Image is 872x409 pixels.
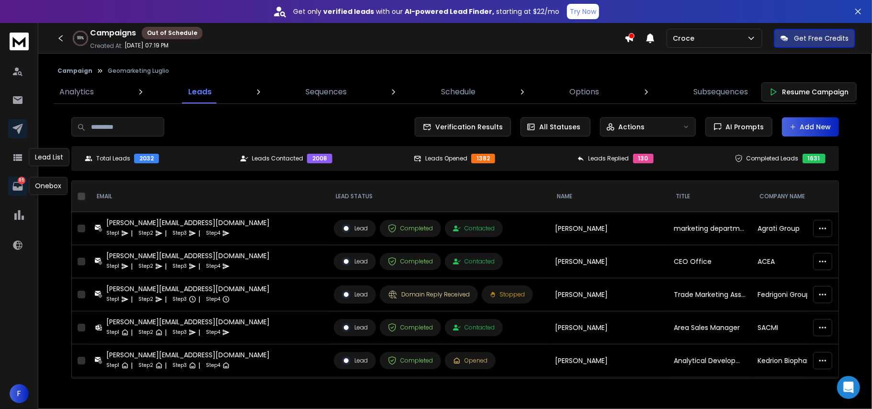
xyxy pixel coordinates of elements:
p: | [165,361,167,370]
div: Contacted [453,324,495,331]
td: [PERSON_NAME] [549,212,668,245]
div: Completed [388,257,433,266]
p: Step 2 [138,261,153,271]
th: LEAD STATUS [328,181,549,212]
p: | [131,261,133,271]
td: Fedrigoni Group [752,278,836,311]
button: Campaign [57,67,92,75]
th: EMAIL [89,181,328,212]
div: [PERSON_NAME][EMAIL_ADDRESS][DOMAIN_NAME] [106,350,270,360]
div: 1631 [803,154,826,163]
div: Out of Schedule [142,27,203,39]
div: Opened [453,357,487,364]
p: Step 2 [138,361,153,370]
td: [PERSON_NAME] [549,311,668,344]
span: AI Prompts [722,122,764,132]
th: NAME [549,181,668,212]
a: Analytics [54,80,100,103]
div: Lead [342,257,368,266]
p: Step 1 [106,295,119,304]
div: 2032 [134,154,159,163]
p: Step 4 [206,361,220,370]
td: Agrati Group [752,212,836,245]
td: marketing department presso Agrati-FSP [668,212,752,245]
p: Step 3 [172,295,187,304]
div: Contacted [453,225,495,232]
p: Step 2 [138,295,153,304]
td: CEO Office [668,245,752,278]
div: [PERSON_NAME][EMAIL_ADDRESS][DOMAIN_NAME] [106,284,270,294]
p: Leads [188,86,212,98]
div: [PERSON_NAME][EMAIL_ADDRESS][DOMAIN_NAME] [106,218,270,227]
div: Lead [342,290,368,299]
div: Open Intercom Messenger [837,376,860,399]
td: Area Sales Manager [668,311,752,344]
p: Total Leads [96,155,130,162]
div: 2008 [307,154,332,163]
p: Step 1 [106,261,119,271]
p: Step 1 [106,361,119,370]
p: Get Free Credits [794,34,849,43]
td: SACMI [752,311,836,344]
p: | [198,261,200,271]
p: Step 1 [106,328,119,337]
p: | [131,328,133,337]
p: Leads Replied [589,155,629,162]
button: Get Free Credits [774,29,855,48]
p: Step 2 [138,228,153,238]
p: Completed Leads [747,155,799,162]
td: Trade Marketing Associate [668,278,752,311]
div: [PERSON_NAME][EMAIL_ADDRESS][DOMAIN_NAME] [106,251,270,261]
p: | [198,361,200,370]
td: [PERSON_NAME] [549,245,668,278]
p: 99 % [77,35,84,41]
p: | [131,228,133,238]
a: Subsequences [688,80,754,103]
p: | [198,228,200,238]
p: | [165,228,167,238]
p: Leads Opened [425,155,467,162]
div: Contacted [453,258,495,265]
strong: verified leads [323,7,374,16]
p: Step 4 [206,328,220,337]
div: 1382 [471,154,495,163]
div: [PERSON_NAME][EMAIL_ADDRESS][DOMAIN_NAME] [106,317,270,327]
p: Step 4 [206,295,220,304]
a: Options [564,80,605,103]
div: Onebox [29,177,68,195]
p: Options [569,86,599,98]
button: Add New [782,117,839,136]
p: Step 3 [172,328,187,337]
p: All Statuses [539,122,580,132]
button: Verification Results [415,117,511,136]
td: ACEA [752,245,836,278]
p: | [198,295,200,304]
p: Leads Contacted [252,155,303,162]
p: [DATE] 07:19 PM [125,42,169,49]
div: 130 [633,154,654,163]
button: AI Prompts [705,117,772,136]
div: Completed [388,356,433,365]
button: F [10,384,29,403]
p: Step 4 [206,261,220,271]
p: | [131,361,133,370]
p: Step 4 [206,228,220,238]
p: Schedule [441,86,476,98]
p: Geomarketing Luglio [108,67,169,75]
strong: AI-powered Lead Finder, [405,7,494,16]
p: Croce [673,34,698,43]
p: | [198,328,200,337]
div: Completed [388,224,433,233]
p: Analytics [59,86,94,98]
p: Created At: [90,42,123,50]
a: Schedule [435,80,481,103]
td: Kedrion Biopharma [752,344,836,377]
th: Company Name [752,181,836,212]
div: Stopped [490,291,525,298]
a: Sequences [300,80,352,103]
td: [PERSON_NAME] [549,278,668,311]
p: | [165,261,167,271]
th: Title [668,181,752,212]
